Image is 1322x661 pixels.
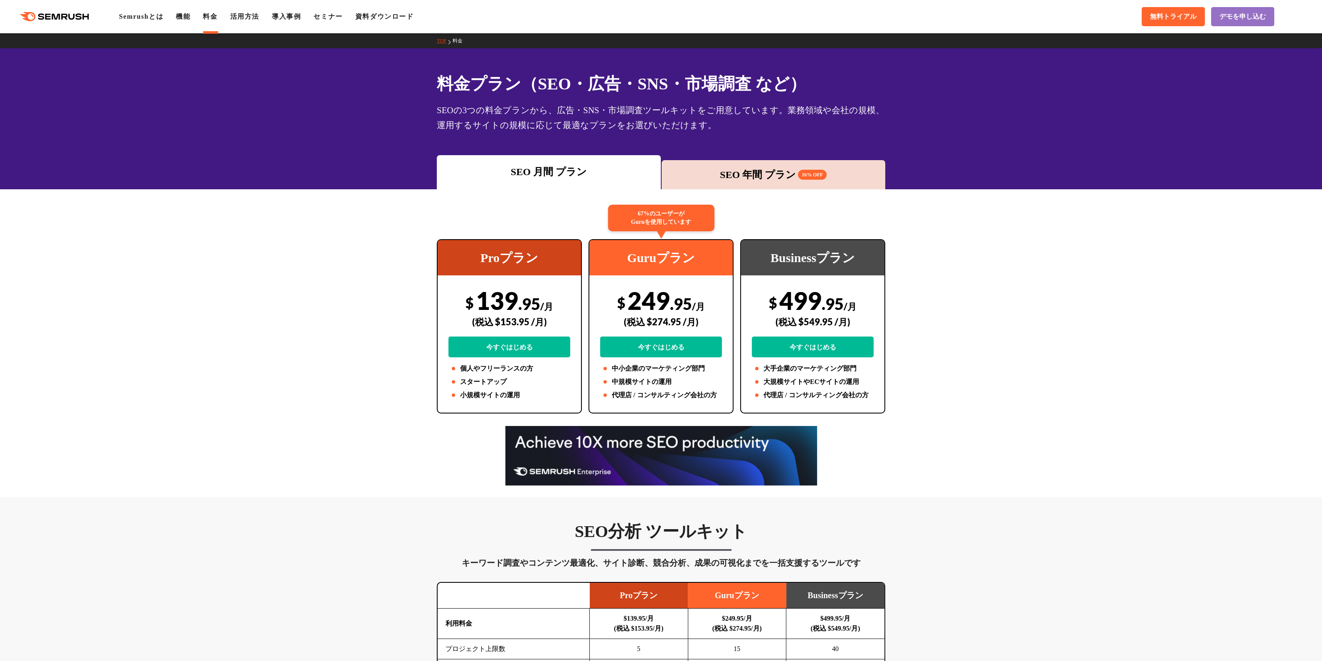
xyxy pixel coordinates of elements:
[230,13,259,20] a: 活用方法
[448,377,570,387] li: スタートアップ
[600,337,722,357] a: 今すぐはじめる
[590,583,688,609] td: Proプラン
[688,583,786,609] td: Guruプラン
[590,639,688,659] td: 5
[438,639,590,659] td: プロジェクト上限数
[600,364,722,374] li: 中小企業のマーケティング部門
[441,164,657,179] div: SEO 月間 プラン
[712,615,762,632] b: $249.95/月 (税込 $274.95/月)
[600,286,722,357] div: 249
[437,556,885,569] div: キーワード調査やコンテンツ最適化、サイト診断、競合分析、成果の可視化までを一括支援するツールです
[666,167,881,182] div: SEO 年間 プラン
[446,620,472,627] b: 利用料金
[786,639,885,659] td: 40
[1150,12,1196,21] span: 無料トライアル
[692,301,705,312] span: /月
[617,294,625,311] span: $
[752,364,874,374] li: 大手企業のマーケティング部門
[608,205,714,231] div: 67%のユーザーが Guruを使用しています
[752,337,874,357] a: 今すぐはじめる
[752,390,874,400] li: 代理店 / コンサルティング会社の方
[448,364,570,374] li: 個人やフリーランスの方
[614,615,663,632] b: $139.95/月 (税込 $153.95/月)
[741,240,884,275] div: Businessプラン
[822,294,844,313] span: .95
[438,240,581,275] div: Proプラン
[452,38,468,44] a: 料金
[437,38,452,44] a: TOP
[540,301,553,312] span: /月
[355,13,414,20] a: 資料ダウンロード
[589,240,733,275] div: Guruプラン
[844,301,857,312] span: /月
[272,13,301,20] a: 導入事例
[1211,7,1274,26] a: デモを申し込む
[670,294,692,313] span: .95
[688,639,786,659] td: 15
[810,615,860,632] b: $499.95/月 (税込 $549.95/月)
[437,103,885,133] div: SEOの3つの料金プランから、広告・SNS・市場調査ツールキットをご用意しています。業務領域や会社の規模、運用するサイトの規模に応じて最適なプランをお選びいただけます。
[769,294,777,311] span: $
[448,307,570,337] div: (税込 $153.95 /月)
[600,377,722,387] li: 中規模サイトの運用
[465,294,474,311] span: $
[786,583,885,609] td: Businessプラン
[448,337,570,357] a: 今すぐはじめる
[313,13,342,20] a: セミナー
[752,307,874,337] div: (税込 $549.95 /月)
[752,286,874,357] div: 499
[448,286,570,357] div: 139
[203,13,217,20] a: 料金
[119,13,163,20] a: Semrushとは
[1219,12,1266,21] span: デモを申し込む
[437,521,885,542] h3: SEO分析 ツールキット
[600,390,722,400] li: 代理店 / コンサルティング会社の方
[448,390,570,400] li: 小規模サイトの運用
[752,377,874,387] li: 大規模サイトやECサイトの運用
[600,307,722,337] div: (税込 $274.95 /月)
[176,13,190,20] a: 機能
[437,72,885,96] h1: 料金プラン（SEO・広告・SNS・市場調査 など）
[798,170,827,180] span: 16% OFF
[518,294,540,313] span: .95
[1142,7,1205,26] a: 無料トライアル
